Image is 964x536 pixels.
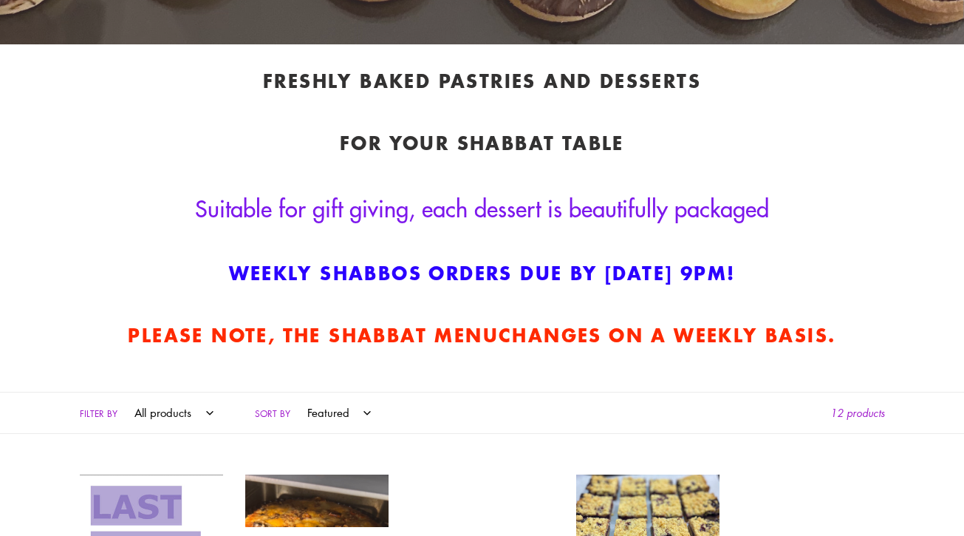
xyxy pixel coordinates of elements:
strong: changes on a weekly basis. [499,321,835,348]
span: Suitable for gift giving, each dessert is beautifully packaged [195,191,769,224]
label: Sort by [255,407,290,421]
strong: Weekly Shabbos orders due by [DATE] 9pm! [229,259,736,286]
label: Filter by [80,407,117,421]
strong: Please note, the Shabbat Menu [128,321,499,348]
strong: Freshly baked pastries and desserts [263,67,701,94]
span: 12 products [830,405,885,420]
strong: for your Shabbat table [340,129,624,156]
